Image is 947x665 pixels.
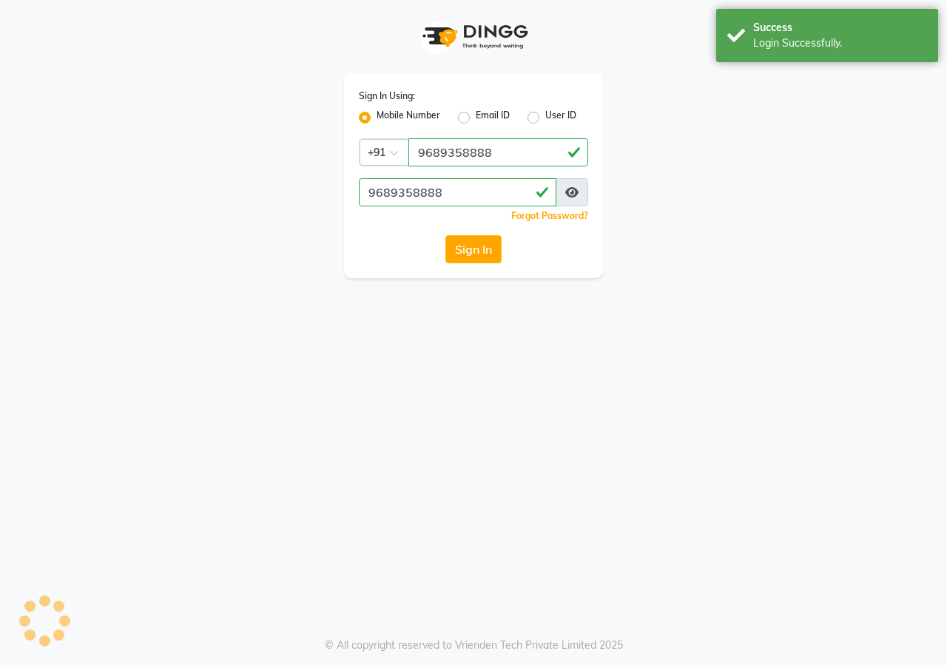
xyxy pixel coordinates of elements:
[414,15,533,58] img: logo1.svg
[359,178,556,206] input: Username
[359,90,415,103] label: Sign In Using:
[753,20,927,36] div: Success
[445,235,502,263] button: Sign In
[545,109,576,126] label: User ID
[753,36,927,51] div: Login Successfully.
[476,109,510,126] label: Email ID
[511,210,588,221] a: Forgot Password?
[408,138,588,166] input: Username
[377,109,440,126] label: Mobile Number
